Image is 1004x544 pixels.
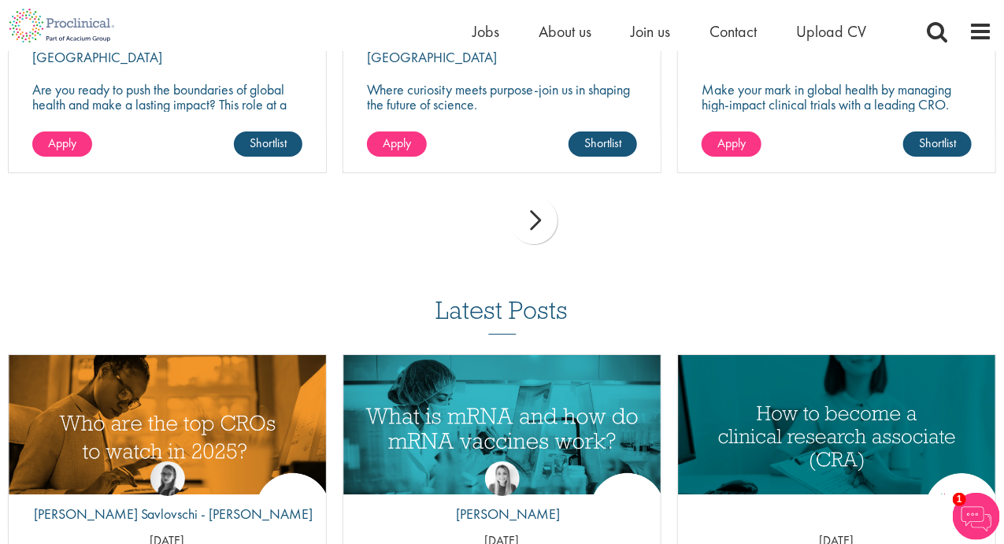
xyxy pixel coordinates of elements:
[367,131,427,157] a: Apply
[32,82,302,142] p: Are you ready to push the boundaries of global health and make a lasting impact? This role at a h...
[717,135,746,151] span: Apply
[702,131,761,157] a: Apply
[796,21,866,42] a: Upload CV
[343,355,661,520] img: What is mRNA and how do mRNA vaccines work
[702,82,972,112] p: Make your mark in global health by managing high-impact clinical trials with a leading CRO.
[510,197,558,244] div: next
[678,355,995,520] img: How to become a clinical research associate (CRA)
[485,461,520,496] img: Hannah Burke
[383,135,411,151] span: Apply
[48,135,76,151] span: Apply
[903,131,972,157] a: Shortlist
[444,504,560,524] p: [PERSON_NAME]
[436,297,569,335] h3: Latest Posts
[444,461,560,532] a: Hannah Burke [PERSON_NAME]
[9,355,326,520] img: Top 10 CROs 2025 | Proclinical
[367,82,637,112] p: Where curiosity meets purpose-join us in shaping the future of science.
[9,355,326,494] a: Link to a post
[631,21,670,42] a: Join us
[343,355,661,494] a: Link to a post
[234,131,302,157] a: Shortlist
[22,461,313,532] a: Theodora Savlovschi - Wicks [PERSON_NAME] Savlovschi - [PERSON_NAME]
[22,504,313,524] p: [PERSON_NAME] Savlovschi - [PERSON_NAME]
[953,493,1000,540] img: Chatbot
[150,461,185,496] img: Theodora Savlovschi - Wicks
[678,355,995,494] a: Link to a post
[539,21,591,42] a: About us
[472,21,499,42] a: Jobs
[32,131,92,157] a: Apply
[709,21,757,42] a: Contact
[569,131,637,157] a: Shortlist
[953,493,966,506] span: 1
